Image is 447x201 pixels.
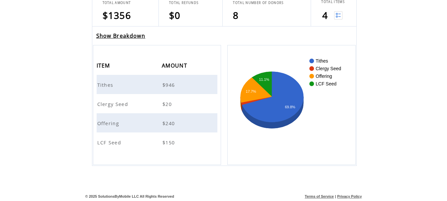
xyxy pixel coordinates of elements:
[316,81,336,86] text: LCF Seed
[103,1,131,5] span: TOTAL AMOUNT
[97,139,123,145] a: LCF Seed
[162,60,189,73] span: AMOUNT
[97,81,115,88] span: Tithes
[97,101,130,107] span: Clergy Seed
[162,81,176,88] span: $946
[316,58,328,64] text: Tithes
[335,194,336,198] span: |
[285,105,295,109] text: 69.8%
[162,120,176,126] span: $240
[246,89,256,93] text: 17.7%
[305,194,334,198] a: Terms of Service
[97,120,121,126] span: Offering
[233,1,284,5] span: TOTAL NUMBER OF DONORS
[316,74,332,79] text: Offering
[96,32,146,39] a: Show Breakdown
[97,63,112,67] a: ITEM
[85,194,174,198] span: © 2025 SolutionsByMobile LLC All Rights Reserved
[162,101,173,107] span: $20
[97,81,115,87] a: Tithes
[97,120,121,126] a: Offering
[162,139,176,146] span: $150
[337,194,362,198] a: Privacy Policy
[259,77,269,81] text: 11.1%
[233,9,239,22] span: 8
[97,139,123,146] span: LCF Seed
[97,60,112,73] span: ITEM
[334,11,342,20] img: View list
[316,66,341,71] text: Clergy Seed
[169,9,181,22] span: $0
[169,1,199,5] span: TOTAL REFUNDS
[97,100,130,106] a: Clergy Seed
[162,63,189,67] a: AMOUNT
[103,9,131,22] span: $1356
[238,55,345,155] svg: A chart.
[322,9,328,22] span: 4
